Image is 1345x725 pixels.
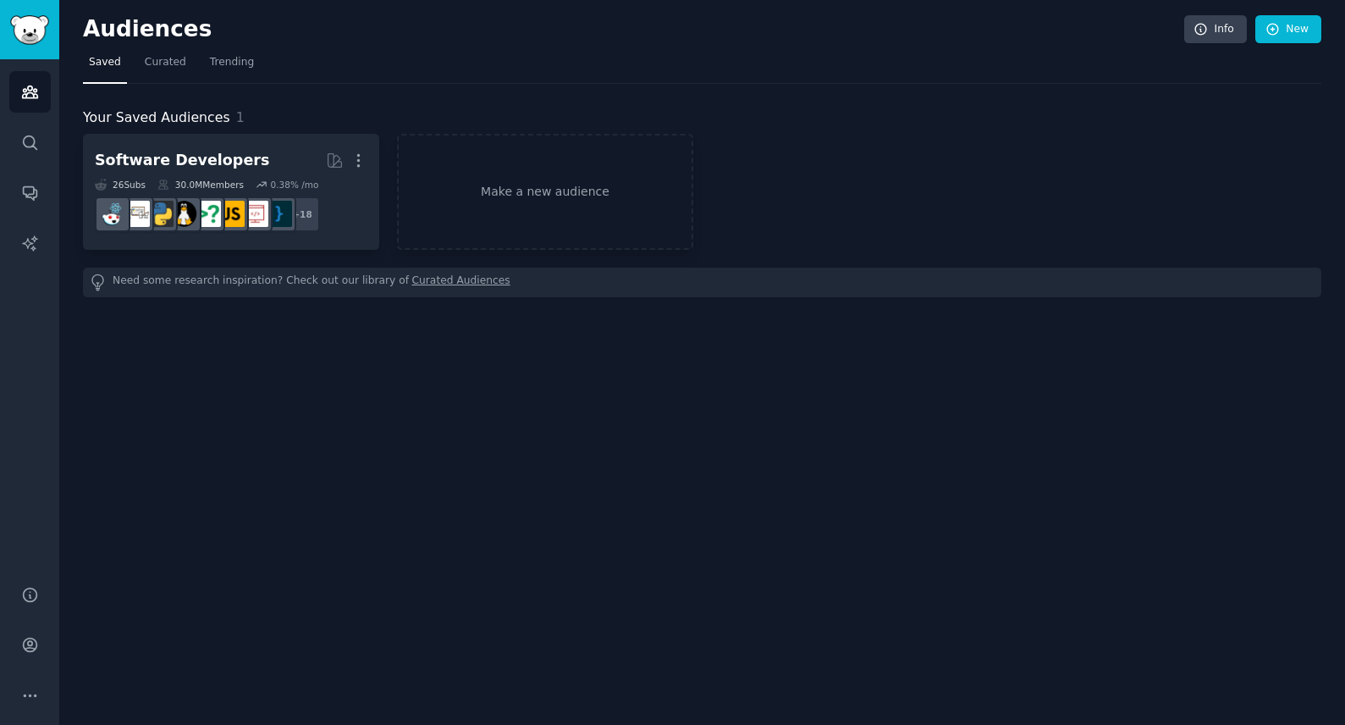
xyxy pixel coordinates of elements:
div: Software Developers [95,150,269,171]
img: reactjs [100,201,126,227]
a: New [1255,15,1321,44]
img: javascript [218,201,245,227]
div: Need some research inspiration? Check out our library of [83,268,1321,297]
img: learnpython [124,201,150,227]
a: Curated Audiences [412,274,510,291]
h2: Audiences [83,16,1184,43]
a: Curated [139,49,192,84]
div: 30.0M Members [157,179,244,191]
img: GummySearch logo [10,15,49,45]
a: Trending [204,49,260,84]
a: Software Developers26Subs30.0MMembers0.38% /mo+18programmingwebdevjavascriptcscareerquestionslinu... [83,134,379,250]
div: 0.38 % /mo [270,179,318,191]
span: Curated [145,55,186,70]
a: Make a new audience [397,134,693,250]
img: linux [171,201,197,227]
img: cscareerquestions [195,201,221,227]
span: 1 [236,109,245,125]
img: Python [147,201,174,227]
img: webdev [242,201,268,227]
span: Saved [89,55,121,70]
div: 26 Sub s [95,179,146,191]
img: programming [266,201,292,227]
div: + 18 [284,196,320,232]
span: Your Saved Audiences [83,108,230,129]
a: Saved [83,49,127,84]
span: Trending [210,55,254,70]
a: Info [1184,15,1247,44]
